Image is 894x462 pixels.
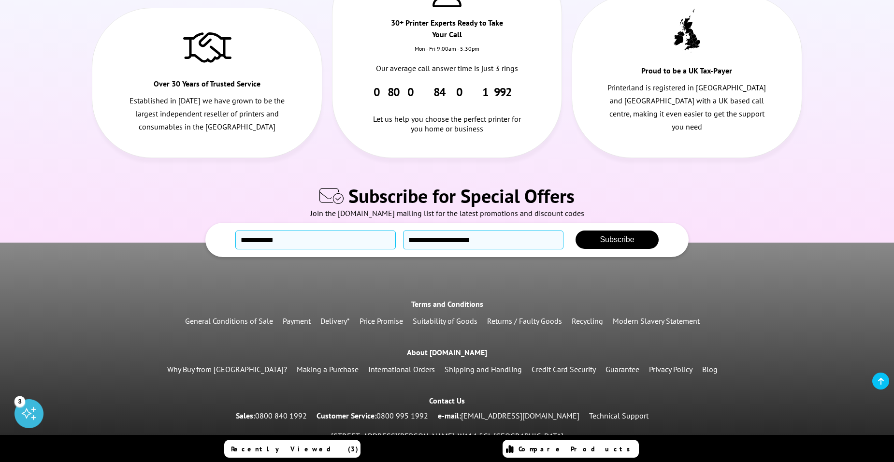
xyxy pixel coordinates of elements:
[5,208,889,223] div: Join the [DOMAIN_NAME] mailing list for the latest promotions and discount codes
[348,183,575,208] span: Subscribe for Special Offers
[630,65,744,81] div: Proud to be a UK Tax-Payer
[374,85,520,100] a: 0800 840 1992
[127,94,288,134] p: Established in [DATE] we have grown to be the largest independent reseller of printers and consum...
[674,9,700,53] img: UK tax payer
[167,364,287,374] a: Why Buy from [GEOGRAPHIC_DATA]?
[487,316,562,326] a: Returns / Faulty Goods
[389,17,504,45] div: 30+ Printer Experts Ready to Take Your Call
[317,409,428,422] p: Customer Service:
[360,316,403,326] a: Price Promise
[283,316,311,326] a: Payment
[413,316,477,326] a: Suitability of Goods
[224,440,360,458] a: Recently Viewed (3)
[438,409,579,422] p: e-mail:
[503,440,639,458] a: Compare Products
[600,235,634,244] span: Subscribe
[519,445,635,453] span: Compare Products
[368,364,435,374] a: International Orders
[606,81,767,134] p: Printerland is registered in [GEOGRAPHIC_DATA] and [GEOGRAPHIC_DATA] with a UK based call centre,...
[320,316,350,326] a: Delivery*
[14,396,25,406] div: 3
[332,45,562,62] div: Mon - Fri 9:00am - 5.30pm
[183,28,231,66] img: Trusted Service
[589,411,649,420] a: Technical Support
[606,364,639,374] a: Guarantee
[150,78,264,94] div: Over 30 Years of Trusted Service
[649,364,692,374] a: Privacy Policy
[367,62,527,75] p: Our average call answer time is just 3 rings
[297,364,359,374] a: Making a Purchase
[532,364,596,374] a: Credit Card Security
[376,411,428,420] a: 0800 995 1992
[255,411,307,420] a: 0800 840 1992
[702,364,718,374] a: Blog
[236,409,307,422] p: Sales:
[367,100,527,133] div: Let us help you choose the perfect printer for you home or business
[572,316,603,326] a: Recycling
[576,231,658,249] button: Subscribe
[185,316,273,326] a: General Conditions of Sale
[231,445,359,453] span: Recently Viewed (3)
[445,364,522,374] a: Shipping and Handling
[461,411,579,420] a: [EMAIL_ADDRESS][DOMAIN_NAME]
[613,316,700,326] a: Modern Slavery Statement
